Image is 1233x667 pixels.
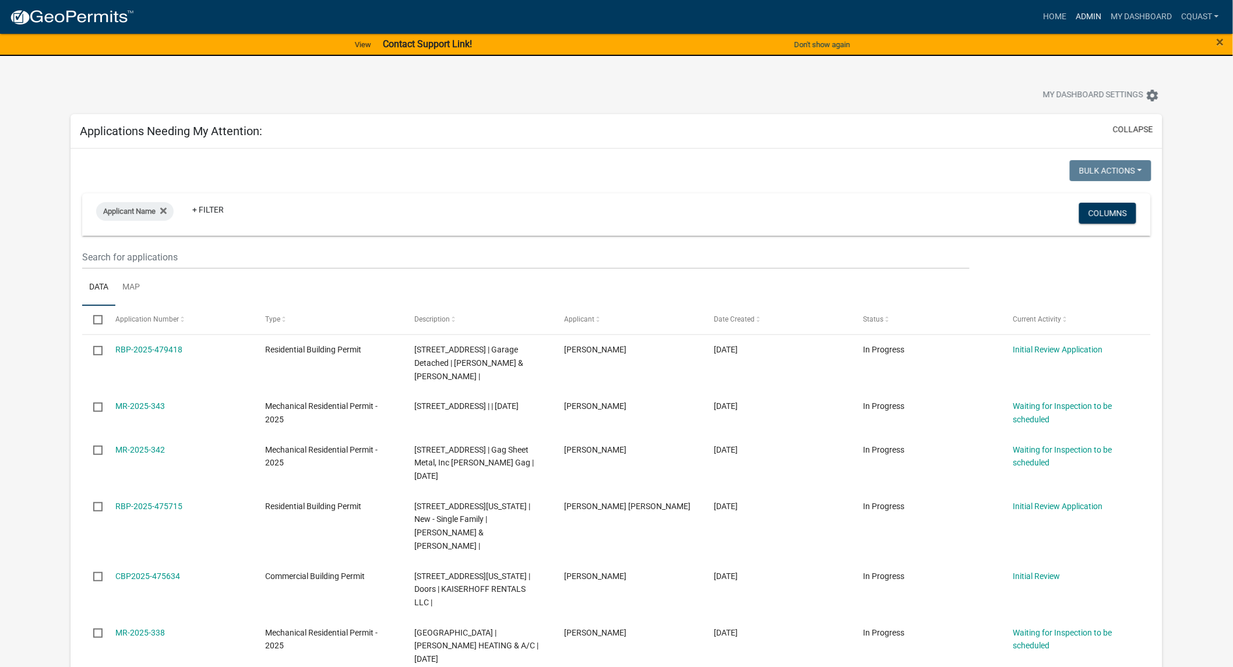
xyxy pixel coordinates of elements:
[714,628,738,637] span: 09/08/2025
[1070,160,1151,181] button: Bulk Actions
[564,345,626,354] span: Brian Schwab
[1106,6,1176,28] a: My Dashboard
[265,571,365,581] span: Commercial Building Permit
[183,199,233,220] a: + Filter
[403,306,553,334] datatable-header-cell: Description
[714,502,738,511] span: 09/09/2025
[1043,89,1143,103] span: My Dashboard Settings
[415,401,519,411] span: 1206 16TH ST N | | 09/15/2025
[80,124,262,138] h5: Applications Needing My Attention:
[415,315,450,323] span: Description
[864,571,905,581] span: In Progress
[1113,123,1153,136] button: collapse
[415,502,531,550] span: 511 WASHINGTON ST S | New - Single Family | JONATHAN & CARRIE SCHAEFER |
[1013,628,1112,651] a: Waiting for Inspection to be scheduled
[1013,571,1060,581] a: Initial Review
[350,35,376,54] a: View
[1013,315,1061,323] span: Current Activity
[265,628,378,651] span: Mechanical Residential Permit - 2025
[852,306,1002,334] datatable-header-cell: Status
[714,445,738,454] span: 09/10/2025
[564,571,626,581] span: Herb Knutson
[1071,6,1106,28] a: Admin
[104,306,254,334] datatable-header-cell: Application Number
[82,306,104,334] datatable-header-cell: Select
[1176,6,1224,28] a: cquast
[864,628,905,637] span: In Progress
[864,315,884,323] span: Status
[103,207,156,216] span: Applicant Name
[115,571,180,581] a: CBP2025-475634
[864,401,905,411] span: In Progress
[714,401,738,411] span: 09/10/2025
[82,245,970,269] input: Search for applications
[383,38,472,50] strong: Contact Support Link!
[714,571,738,581] span: 09/09/2025
[564,315,594,323] span: Applicant
[1146,89,1160,103] i: settings
[82,269,115,306] a: Data
[265,502,361,511] span: Residential Building Permit
[864,445,905,454] span: In Progress
[553,306,703,334] datatable-header-cell: Applicant
[1013,345,1102,354] a: Initial Review Application
[564,445,626,454] span: Dan Gag
[564,502,691,511] span: Jonathan Mark Schaefer
[265,401,378,424] span: Mechanical Residential Permit - 2025
[790,35,855,54] button: Don't show again
[115,269,147,306] a: Map
[254,306,404,334] datatable-header-cell: Type
[1013,445,1112,468] a: Waiting for Inspection to be scheduled
[115,502,182,511] a: RBP-2025-475715
[1079,203,1136,224] button: Columns
[1034,84,1169,107] button: My Dashboard Settingssettings
[564,628,626,637] span: mary nilson
[265,345,361,354] span: Residential Building Permit
[115,401,165,411] a: MR-2025-343
[864,345,905,354] span: In Progress
[115,315,179,323] span: Application Number
[415,628,539,664] span: 926 VALLEY ST N | NILSON HEATING & A/C | 09/08/2025
[864,502,905,511] span: In Progress
[714,345,738,354] span: 09/16/2025
[265,445,378,468] span: Mechanical Residential Permit - 2025
[115,345,182,354] a: RBP-2025-479418
[115,628,165,637] a: MR-2025-338
[1038,6,1071,28] a: Home
[1002,306,1151,334] datatable-header-cell: Current Activity
[415,571,531,608] span: 215 1/2 N MINNESOTA ST | Doors | KAISERHOFF RENTALS LLC |
[1217,35,1224,49] button: Close
[115,445,165,454] a: MR-2025-342
[265,315,280,323] span: Type
[1013,502,1102,511] a: Initial Review Application
[564,401,626,411] span: Dave Cone
[714,315,755,323] span: Date Created
[415,445,534,481] span: 1327 GERMAN ST S | Gag Sheet Metal, Inc Dan Gag | 09/15/2025
[415,345,524,381] span: 28 WOODLAND DR | Garage Detached | THOMAS R & KATHLEEN A BERG |
[1013,401,1112,424] a: Waiting for Inspection to be scheduled
[1217,34,1224,50] span: ×
[703,306,852,334] datatable-header-cell: Date Created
